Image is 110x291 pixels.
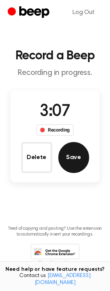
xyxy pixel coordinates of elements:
[5,273,105,286] span: Contact us
[58,142,89,173] button: Save Audio Record
[39,104,70,120] span: 3:07
[65,3,102,22] a: Log Out
[36,124,74,136] div: Recording
[35,273,91,286] a: [EMAIL_ADDRESS][DOMAIN_NAME]
[8,5,51,20] a: Beep
[21,142,52,173] button: Delete Audio Record
[6,50,104,62] h1: Record a Beep
[6,68,104,78] p: Recording in progress.
[6,226,104,237] p: Tired of copying and pasting? Use the extension to automatically insert your recordings.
